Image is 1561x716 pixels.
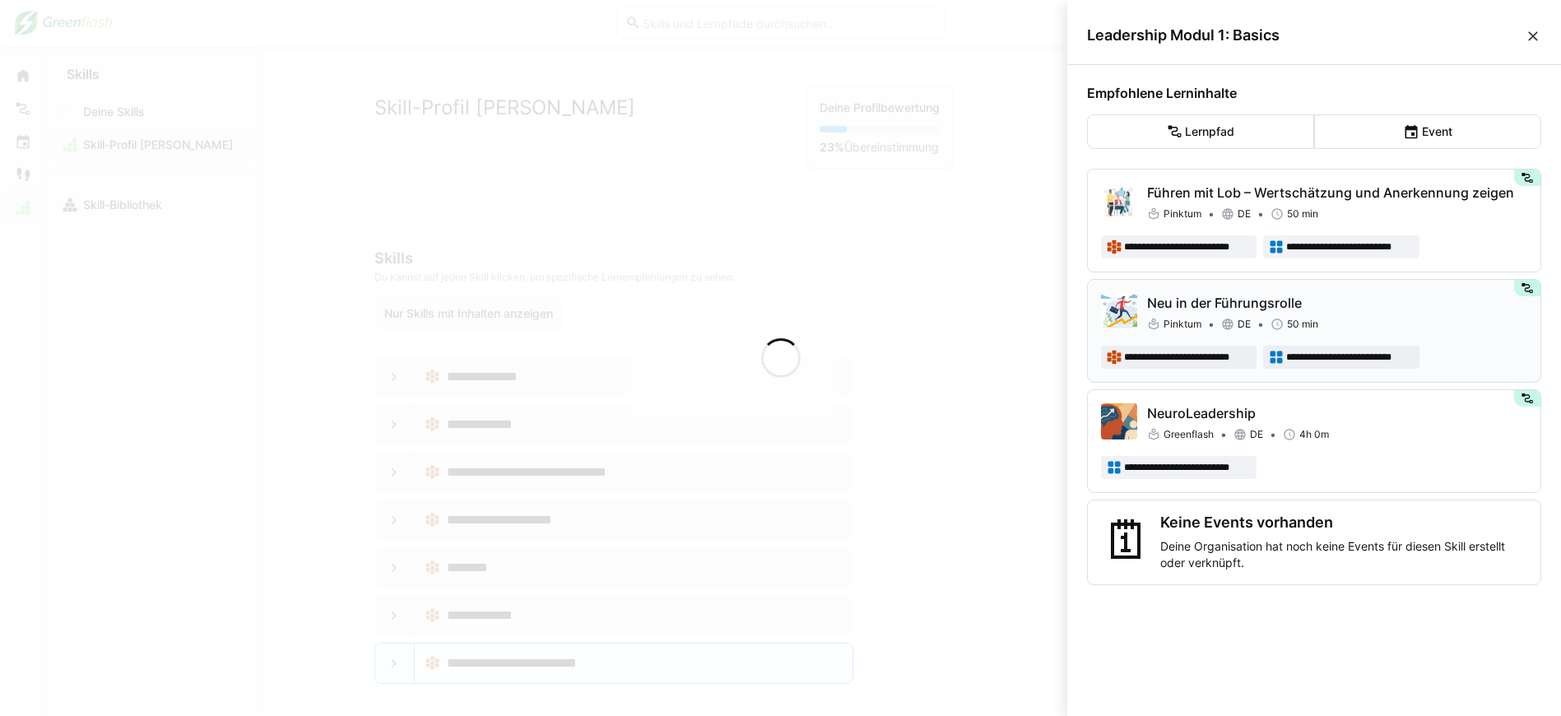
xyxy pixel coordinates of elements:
[1101,403,1137,439] img: NeuroLeadership
[1164,428,1214,441] span: Greenflash
[1101,293,1137,329] img: Neu in der Führungsrolle
[1238,318,1251,331] span: DE
[1287,318,1318,331] span: 50 min
[1160,514,1527,532] h3: Keine Events vorhanden
[1160,538,1527,571] p: Deine Organisation hat noch keine Events für diesen Skill erstellt oder verknüpft.
[1147,183,1527,202] p: Führen mit Lob – Wertschätzung und Anerkennung zeigen
[1101,514,1154,571] div: 🗓
[1164,318,1201,331] span: Pinktum
[1147,293,1527,313] p: Neu in der Führungsrolle
[1164,207,1201,221] span: Pinktum
[1299,428,1329,441] span: 4h 0m
[1314,114,1541,149] eds-button-option: Event
[1087,85,1541,101] h4: Empfohlene Lerninhalte
[1238,207,1251,221] span: DE
[1250,428,1263,441] span: DE
[1087,26,1525,44] span: Leadership Modul 1: Basics
[1287,207,1318,221] span: 50 min
[1147,403,1527,423] p: NeuroLeadership
[1101,183,1137,219] img: Führen mit Lob – Wertschätzung und Anerkennung zeigen
[1087,114,1314,149] eds-button-option: Lernpfad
